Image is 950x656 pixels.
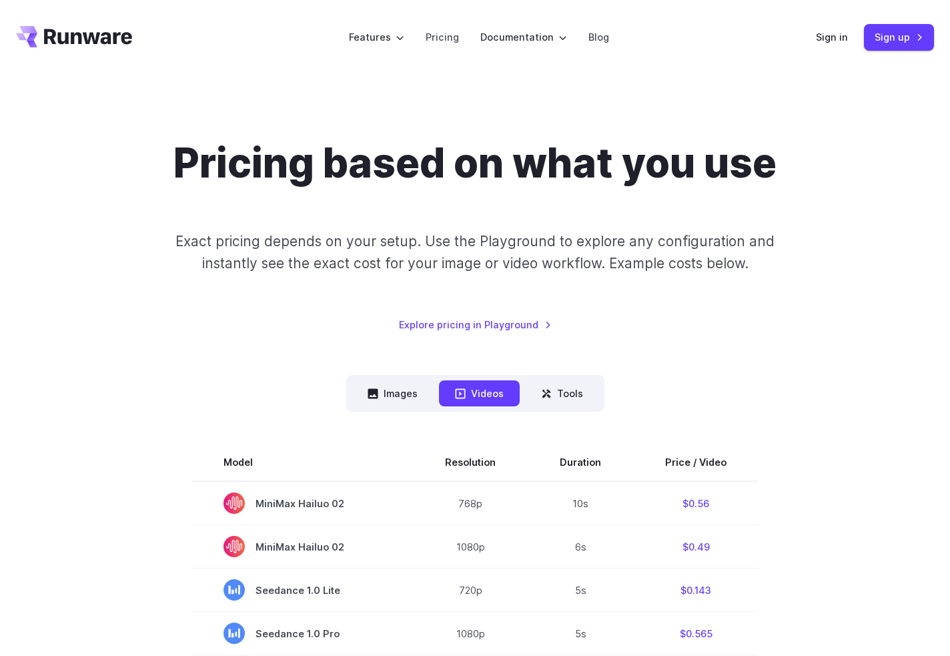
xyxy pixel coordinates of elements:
[528,569,633,612] td: 5s
[349,29,404,45] label: Features
[588,29,609,45] a: Blog
[633,525,759,569] td: $0.49
[191,444,413,481] th: Model
[480,29,567,45] label: Documentation
[223,623,381,644] span: Seedance 1.0 Pro
[633,612,759,655] td: $0.565
[816,29,848,45] a: Sign in
[413,481,528,525] td: 768p
[16,26,132,47] a: Go to /
[399,317,552,332] a: Explore pricing in Playground
[633,481,759,525] td: $0.56
[413,612,528,655] td: 1080p
[525,380,599,406] button: Tools
[528,481,633,525] td: 10s
[633,569,759,612] td: $0.143
[413,444,528,481] th: Resolution
[413,569,528,612] td: 720p
[528,444,633,481] th: Duration
[413,525,528,569] td: 1080p
[426,29,459,45] a: Pricing
[153,230,796,275] p: Exact pricing depends on your setup. Use the Playground to explore any configuration and instantl...
[864,24,934,50] a: Sign up
[633,444,759,481] th: Price / Video
[223,493,381,514] span: MiniMax Hailuo 02
[223,536,381,557] span: MiniMax Hailuo 02
[173,139,777,188] h1: Pricing based on what you use
[352,380,434,406] button: Images
[528,525,633,569] td: 6s
[439,380,520,406] button: Videos
[223,579,381,601] span: Seedance 1.0 Lite
[528,612,633,655] td: 5s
